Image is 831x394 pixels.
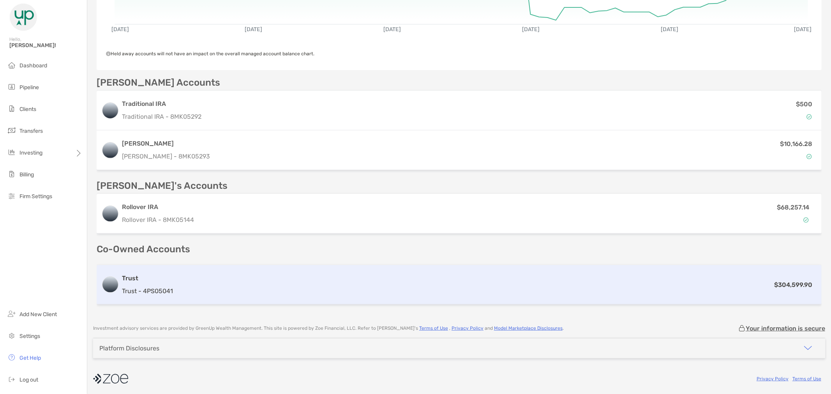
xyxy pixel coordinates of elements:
[7,148,16,157] img: investing icon
[803,343,813,353] img: icon arrow
[93,370,128,388] img: company logo
[806,154,812,159] img: Account Status icon
[9,42,82,49] span: [PERSON_NAME]!
[419,325,448,331] a: Terms of Use
[245,26,262,33] text: [DATE]
[7,82,16,91] img: pipeline icon
[122,215,663,225] p: Rollover IRA - 8MK05144
[19,311,57,318] span: Add New Client
[19,193,52,200] span: Firm Settings
[19,106,36,113] span: Clients
[7,104,16,113] img: clients icon
[7,375,16,384] img: logout icon
[757,376,789,382] a: Privacy Policy
[122,286,173,296] p: Trust - 4PS05041
[19,62,47,69] span: Dashboard
[122,99,201,109] h3: Traditional IRA
[7,191,16,201] img: firm-settings icon
[806,114,812,120] img: Account Status icon
[122,139,210,148] h3: [PERSON_NAME]
[122,274,173,283] h3: Trust
[102,206,118,222] img: logo account
[777,202,809,212] p: $68,257.14
[19,150,42,156] span: Investing
[792,376,821,382] a: Terms of Use
[122,202,663,212] h3: Rollover IRA
[97,181,228,191] p: [PERSON_NAME]'s Accounts
[746,325,825,332] p: Your information is secure
[102,277,118,292] img: logo account
[106,51,314,56] span: Held away accounts will not have an impact on the overall managed account balance chart.
[794,26,812,33] text: [DATE]
[97,244,822,254] p: Co-Owned Accounts
[7,309,16,318] img: add_new_client icon
[93,325,564,331] p: Investment advisory services are provided by GreenUp Wealth Management . This site is powered by ...
[452,325,483,331] a: Privacy Policy
[522,26,540,33] text: [DATE]
[99,345,159,352] div: Platform Disclosures
[7,169,16,179] img: billing icon
[494,325,563,331] a: Model Marketplace Disclosures
[19,333,40,339] span: Settings
[9,3,37,31] img: Zoe Logo
[122,112,201,121] p: Traditional IRA - 8MK05292
[796,99,812,109] p: $500
[780,139,812,149] p: $10,166.28
[7,126,16,135] img: transfers icon
[7,331,16,340] img: settings icon
[803,217,809,223] img: Account Status icon
[19,128,43,134] span: Transfers
[19,84,39,91] span: Pipeline
[383,26,401,33] text: [DATE]
[774,280,812,290] p: $304,599.90
[19,171,34,178] span: Billing
[111,26,129,33] text: [DATE]
[102,103,118,118] img: logo account
[19,355,41,361] span: Get Help
[661,26,678,33] text: [DATE]
[19,376,38,383] span: Log out
[7,60,16,70] img: dashboard icon
[7,353,16,362] img: get-help icon
[102,142,118,158] img: logo account
[122,151,210,161] p: [PERSON_NAME] - 8MK05293
[97,78,220,88] p: [PERSON_NAME] Accounts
